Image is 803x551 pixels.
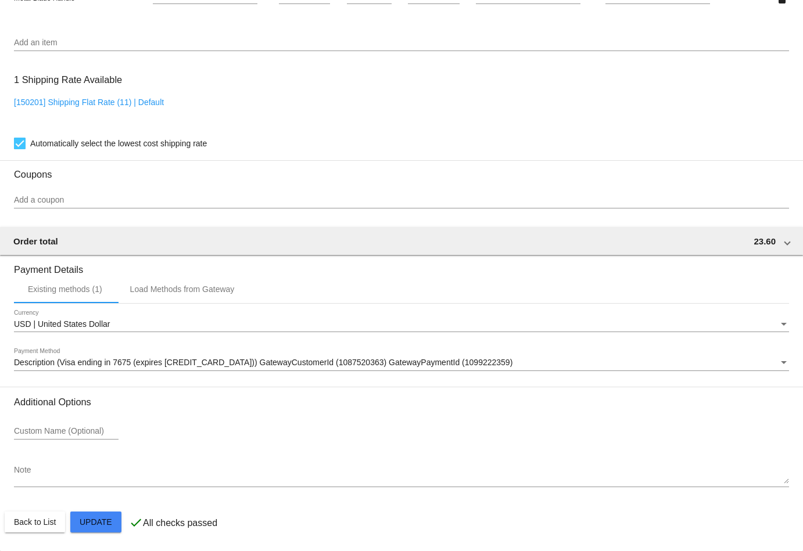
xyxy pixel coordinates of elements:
span: Update [80,517,112,527]
button: Update [70,512,121,532]
mat-icon: check [129,516,143,530]
span: Description (Visa ending in 7675 (expires [CREDIT_CARD_DATA])) GatewayCustomerId (1087520363) Gat... [14,358,512,367]
input: Add a coupon [14,196,789,205]
span: 23.60 [754,236,776,246]
h3: Coupons [14,160,789,180]
div: Existing methods (1) [28,284,102,294]
input: Custom Name (Optional) [14,427,119,436]
h3: Additional Options [14,397,789,408]
a: [150201] Shipping Flat Rate (11) | Default [14,98,164,107]
h3: Payment Details [14,255,789,275]
span: Back to List [14,517,56,527]
mat-select: Payment Method [14,358,789,368]
mat-select: Currency [14,320,789,329]
span: USD | United States Dollar [14,319,110,329]
div: Load Methods from Gateway [130,284,235,294]
input: Add an item [14,38,789,48]
p: All checks passed [143,518,217,528]
button: Back to List [5,512,65,532]
span: Order total [13,236,58,246]
h3: 1 Shipping Rate Available [14,67,122,92]
span: Automatically select the lowest cost shipping rate [30,136,207,150]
